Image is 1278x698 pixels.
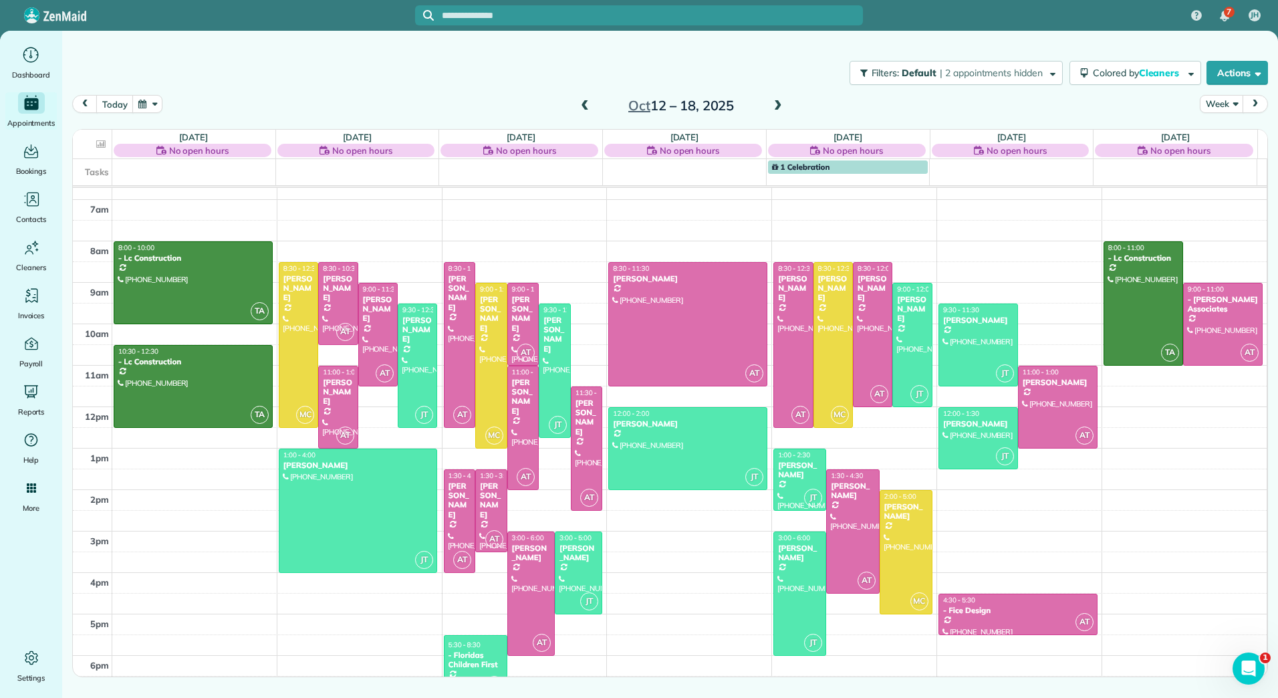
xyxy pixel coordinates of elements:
[943,596,975,604] span: 4:30 - 5:30
[543,316,567,354] div: [PERSON_NAME]
[778,534,810,542] span: 3:00 - 6:00
[512,368,548,376] span: 11:00 - 2:00
[7,116,55,130] span: Appointments
[96,95,133,113] button: today
[23,501,39,515] span: More
[479,295,503,334] div: [PERSON_NAME]
[19,357,43,370] span: Payroll
[485,530,503,548] span: AT
[897,285,933,294] span: 9:00 - 12:00
[511,544,551,563] div: [PERSON_NAME]
[415,551,433,569] span: JT
[415,406,433,424] span: JT
[5,92,57,130] a: Appointments
[910,385,928,403] span: JT
[90,204,109,215] span: 7am
[5,140,57,178] a: Bookings
[612,419,763,429] div: [PERSON_NAME]
[831,406,849,424] span: MC
[448,651,503,670] div: - Floridas Children First
[343,132,372,142] a: [DATE]
[485,427,503,445] span: MC
[943,409,979,418] span: 12:00 - 1:30
[559,544,598,563] div: [PERSON_NAME]
[745,364,763,382] span: AT
[336,427,354,445] span: AT
[804,489,822,507] span: JT
[449,641,481,649] span: 5:30 - 8:30
[997,132,1026,142] a: [DATE]
[90,287,109,298] span: 9am
[543,306,580,314] span: 9:30 - 12:45
[90,245,109,256] span: 8am
[479,481,503,520] div: [PERSON_NAME]
[533,634,551,652] span: AT
[363,285,399,294] span: 9:00 - 11:30
[90,660,109,671] span: 6pm
[940,67,1043,79] span: | 2 appointments hidden
[72,95,98,113] button: prev
[332,144,392,157] span: No open hours
[90,536,109,546] span: 3pm
[942,316,1014,325] div: [PERSON_NAME]
[5,237,57,274] a: Cleaners
[16,164,47,178] span: Bookings
[884,502,928,521] div: [PERSON_NAME]
[485,676,503,694] span: JT
[336,323,354,341] span: AT
[1075,427,1094,445] span: AT
[580,592,598,610] span: JT
[858,264,894,273] span: 8:30 - 12:00
[1093,67,1184,79] span: Colored by
[179,132,208,142] a: [DATE]
[251,406,269,424] span: TA
[1022,378,1094,387] div: [PERSON_NAME]
[778,451,810,459] span: 1:00 - 2:30
[5,44,57,82] a: Dashboard
[804,634,822,652] span: JT
[1069,61,1201,85] button: Colored byCleaners
[90,577,109,588] span: 4pm
[1187,295,1259,314] div: - [PERSON_NAME] Associates
[1150,144,1210,157] span: No open hours
[5,381,57,419] a: Reports
[5,647,57,685] a: Settings
[1108,243,1144,252] span: 8:00 - 11:00
[85,370,109,380] span: 11am
[118,347,158,356] span: 10:30 - 12:30
[1241,344,1259,362] span: AT
[910,592,928,610] span: MC
[612,274,763,283] div: [PERSON_NAME]
[1161,344,1179,362] span: TA
[580,489,598,507] span: AT
[598,98,765,113] h2: 12 – 18, 2025
[283,264,319,273] span: 8:30 - 12:30
[511,295,535,334] div: [PERSON_NAME]
[5,429,57,467] a: Help
[251,302,269,320] span: TA
[818,264,854,273] span: 8:30 - 12:30
[817,274,849,303] div: [PERSON_NAME]
[831,471,863,480] span: 1:30 - 4:30
[660,144,720,157] span: No open hours
[511,378,535,417] div: [PERSON_NAME]
[496,144,556,157] span: No open hours
[576,388,612,397] span: 11:30 - 2:30
[18,405,45,419] span: Reports
[415,10,434,21] button: Focus search
[872,67,900,79] span: Filters:
[5,333,57,370] a: Payroll
[613,409,649,418] span: 12:00 - 2:00
[283,451,315,459] span: 1:00 - 4:00
[1108,253,1179,263] div: - Lc Construction
[118,253,269,263] div: - Lc Construction
[169,144,229,157] span: No open hours
[90,453,109,463] span: 1pm
[1188,285,1224,294] span: 9:00 - 11:00
[902,67,937,79] span: Default
[118,243,154,252] span: 8:00 - 10:00
[480,471,512,480] span: 1:30 - 3:30
[549,416,567,434] span: JT
[448,274,472,313] div: [PERSON_NAME]
[323,368,359,376] span: 11:00 - 1:00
